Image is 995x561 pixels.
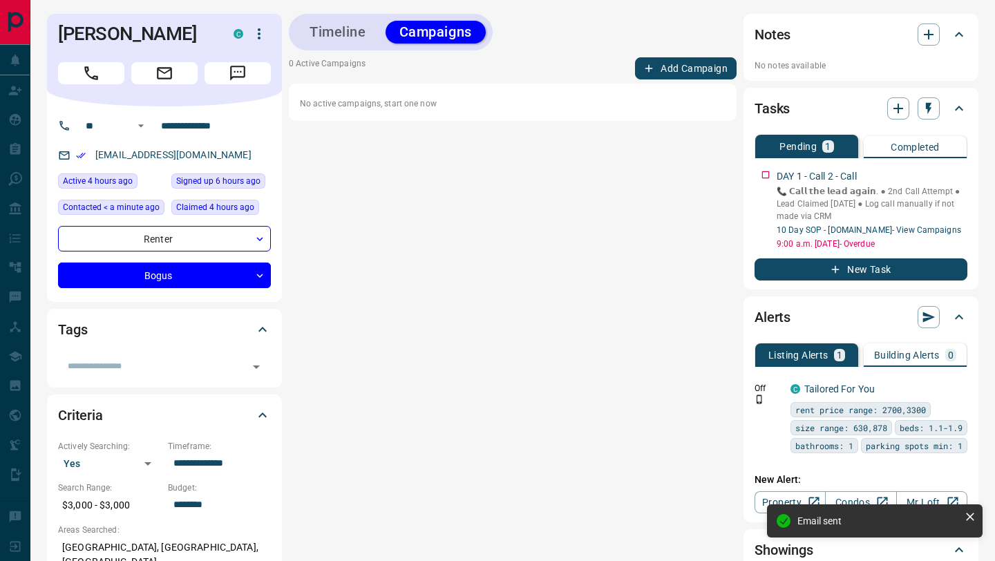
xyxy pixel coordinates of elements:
h2: Tasks [755,97,790,120]
span: Message [205,62,271,84]
div: Tue Aug 19 2025 [58,200,164,219]
span: size range: 630,878 [795,421,887,435]
a: Condos [825,491,896,513]
h2: Notes [755,23,790,46]
button: Campaigns [386,21,486,44]
svg: Email Verified [76,151,86,160]
p: $3,000 - $3,000 [58,494,161,517]
div: Tue Aug 19 2025 [171,173,271,193]
span: rent price range: 2700,3300 [795,403,926,417]
div: Yes [58,453,161,475]
p: Areas Searched: [58,524,271,536]
div: Renter [58,226,271,251]
div: Notes [755,18,967,51]
span: Active 4 hours ago [63,174,133,188]
div: Tue Aug 19 2025 [58,173,164,193]
p: 0 [948,350,954,360]
p: Pending [779,142,817,151]
h2: Criteria [58,404,103,426]
p: DAY 1 - Call 2 - Call [777,169,857,184]
svg: Push Notification Only [755,394,764,404]
p: Budget: [168,482,271,494]
h2: Tags [58,318,87,341]
p: 9:00 a.m. [DATE] - Overdue [777,238,967,250]
div: Email sent [797,515,959,526]
div: Tue Aug 19 2025 [171,200,271,219]
a: Mr.Loft [896,491,967,513]
span: Call [58,62,124,84]
a: 10 Day SOP - [DOMAIN_NAME]- View Campaigns [777,225,961,235]
div: Bogus [58,263,271,288]
p: 1 [825,142,831,151]
p: Actively Searching: [58,440,161,453]
p: Building Alerts [874,350,940,360]
p: Timeframe: [168,440,271,453]
p: 📞 𝗖𝗮𝗹𝗹 𝘁𝗵𝗲 𝗹𝗲𝗮𝗱 𝗮𝗴𝗮𝗶𝗻. ● 2nd Call Attempt ● Lead Claimed [DATE] ‎● Log call manually if not made ... [777,185,967,222]
div: Alerts [755,301,967,334]
span: Claimed 4 hours ago [176,200,254,214]
div: Tasks [755,92,967,125]
button: Add Campaign [635,57,737,79]
button: New Task [755,258,967,280]
div: Tags [58,313,271,346]
p: 1 [837,350,842,360]
h1: [PERSON_NAME] [58,23,213,45]
span: beds: 1.1-1.9 [900,421,963,435]
p: Completed [891,142,940,152]
span: parking spots min: 1 [866,439,963,453]
p: No active campaigns, start one now [300,97,726,110]
p: Search Range: [58,482,161,494]
span: Signed up 6 hours ago [176,174,260,188]
button: Open [133,117,149,134]
p: New Alert: [755,473,967,487]
p: No notes available [755,59,967,72]
p: 0 Active Campaigns [289,57,366,79]
a: [EMAIL_ADDRESS][DOMAIN_NAME] [95,149,252,160]
span: bathrooms: 1 [795,439,853,453]
span: Email [131,62,198,84]
a: Tailored For You [804,383,875,394]
p: Listing Alerts [768,350,828,360]
h2: Showings [755,539,813,561]
p: Off [755,382,782,394]
div: condos.ca [790,384,800,394]
a: Property [755,491,826,513]
h2: Alerts [755,306,790,328]
div: Criteria [58,399,271,432]
button: Open [247,357,266,377]
button: Timeline [296,21,380,44]
span: Contacted < a minute ago [63,200,160,214]
div: condos.ca [234,29,243,39]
